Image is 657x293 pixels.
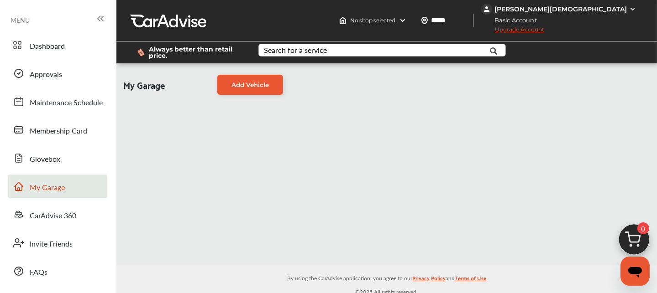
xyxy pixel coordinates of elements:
[620,257,650,286] iframe: Button to launch messaging window
[8,175,107,198] a: My Garage
[481,26,544,37] span: Upgrade Account
[412,273,446,287] a: Privacy Policy
[612,220,656,264] img: cart_icon.3d0951e8.svg
[339,17,347,24] img: header-home-logo.8d720a4f.svg
[30,210,76,222] span: CarAdvise 360
[8,259,107,283] a: FAQs
[8,90,107,113] a: Maintenance Schedule
[137,49,144,57] img: dollor_label_vector.a70140d1.svg
[149,46,244,59] span: Always better than retail price.
[30,182,65,194] span: My Garage
[421,17,428,24] img: location_vector.a44bc228.svg
[8,33,107,57] a: Dashboard
[30,238,73,250] span: Invite Friends
[8,62,107,85] a: Approvals
[30,69,62,81] span: Approvals
[30,267,47,278] span: FAQs
[264,46,327,54] div: Search for a service
[116,273,657,283] p: By using the CarAdvise application, you agree to our and
[30,97,103,109] span: Maintenance Schedule
[8,118,107,142] a: Membership Card
[350,17,395,24] span: No shop selected
[494,5,627,13] div: [PERSON_NAME][DEMOGRAPHIC_DATA]
[399,17,406,24] img: header-down-arrow.9dd2ce7d.svg
[11,16,30,24] span: MENU
[30,154,60,165] span: Glovebox
[8,203,107,226] a: CarAdvise 360
[637,222,649,234] span: 0
[217,75,283,95] a: Add Vehicle
[8,231,107,255] a: Invite Friends
[455,273,486,287] a: Terms of Use
[8,146,107,170] a: Glovebox
[30,125,87,137] span: Membership Card
[231,81,269,88] span: Add Vehicle
[473,14,474,27] img: header-divider.bc55588e.svg
[30,41,65,52] span: Dashboard
[123,75,165,95] span: My Garage
[482,15,544,25] span: Basic Account
[629,5,636,13] img: WGsFRI8htEPBVLJbROoPRyZpYNWhNONpIPPETTm6eUC0GeLEiAAAAAElFTkSuQmCC
[481,4,492,15] img: jVpblrzwTbfkPYzPPzSLxeg0AAAAASUVORK5CYII=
